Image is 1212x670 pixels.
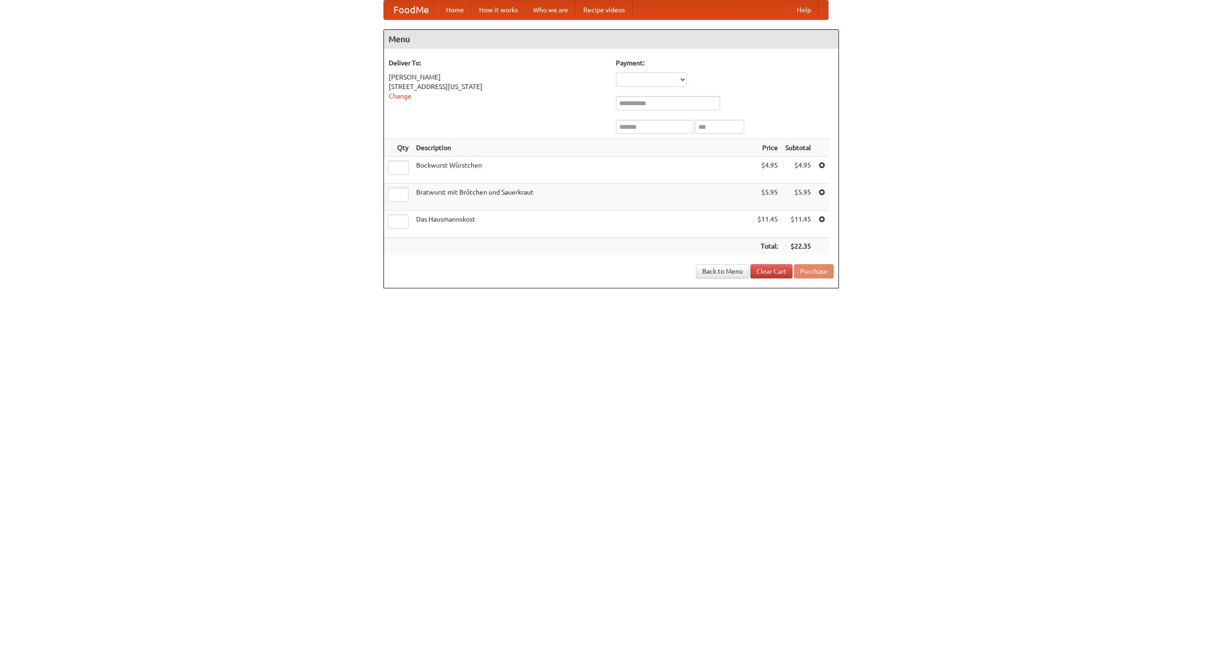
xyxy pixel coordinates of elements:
[412,139,754,157] th: Description
[389,58,606,68] h5: Deliver To:
[754,211,782,238] td: $11.45
[438,0,472,19] a: Home
[696,264,749,278] a: Back to Menu
[526,0,576,19] a: Who we are
[472,0,526,19] a: How it works
[412,211,754,238] td: Das Hausmannskost
[754,184,782,211] td: $5.95
[750,264,793,278] a: Clear Cart
[412,184,754,211] td: Bratwurst mit Brötchen und Sauerkraut
[754,238,782,255] th: Total:
[789,0,819,19] a: Help
[384,0,438,19] a: FoodMe
[754,139,782,157] th: Price
[389,82,606,91] div: [STREET_ADDRESS][US_STATE]
[412,157,754,184] td: Bockwurst Würstchen
[754,157,782,184] td: $4.95
[576,0,633,19] a: Recipe videos
[782,211,815,238] td: $11.45
[782,157,815,184] td: $4.95
[384,139,412,157] th: Qty
[616,58,834,68] h5: Payment:
[782,238,815,255] th: $22.35
[389,72,606,82] div: [PERSON_NAME]
[794,264,834,278] button: Purchase
[782,184,815,211] td: $5.95
[384,30,838,49] h4: Menu
[782,139,815,157] th: Subtotal
[389,92,411,100] a: Change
